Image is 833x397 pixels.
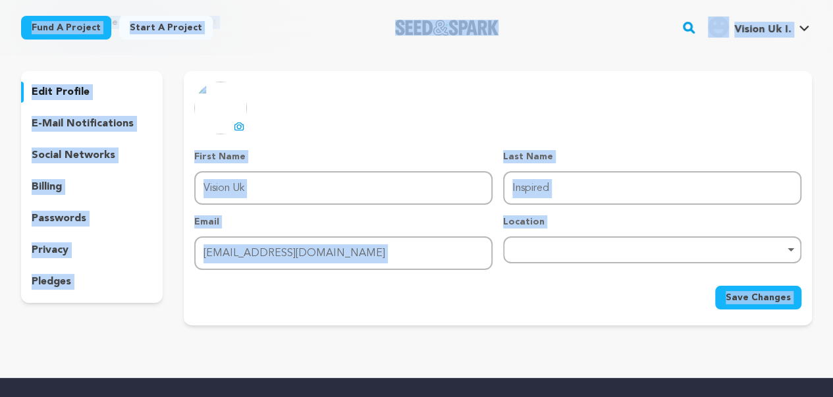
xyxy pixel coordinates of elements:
button: privacy [21,240,163,261]
p: First Name [194,150,493,163]
p: Email [194,215,493,228]
button: passwords [21,208,163,229]
p: Last Name [503,150,801,163]
p: social networks [32,147,115,163]
div: Vision Uk I.'s Profile [708,16,791,38]
button: social networks [21,145,163,166]
p: e-mail notifications [32,116,134,132]
button: Save Changes [715,286,801,309]
button: pledges [21,271,163,292]
span: Vision Uk I. [734,24,791,35]
img: Seed&Spark Logo Dark Mode [395,20,498,36]
p: pledges [32,274,71,290]
a: Fund a project [21,16,111,40]
input: First Name [194,171,493,205]
p: Location [503,215,801,228]
button: billing [21,176,163,198]
p: passwords [32,211,86,226]
a: Vision Uk I.'s Profile [705,14,812,38]
input: Last Name [503,171,801,205]
p: edit profile [32,84,90,100]
button: e-mail notifications [21,113,163,134]
span: Save Changes [726,291,791,304]
span: Vision Uk I.'s Profile [705,14,812,41]
a: Seed&Spark Homepage [395,20,498,36]
p: billing [32,179,62,195]
button: edit profile [21,82,163,103]
a: Start a project [119,16,213,40]
img: user.png [708,16,729,38]
input: Email [194,236,493,270]
p: privacy [32,242,68,258]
